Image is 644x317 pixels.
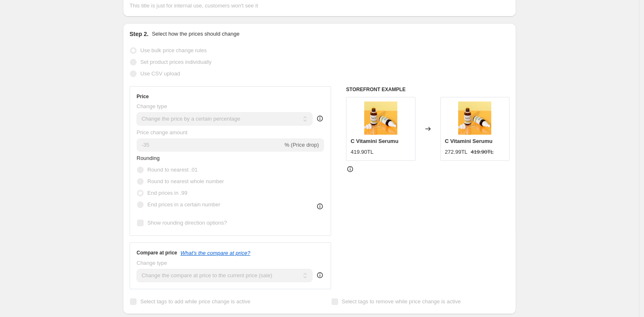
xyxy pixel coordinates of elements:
[147,220,227,226] span: Show rounding direction options?
[458,102,491,135] img: 1_ae2e25f0-0928-48a7-a906-d6be3b8a151e_80x.jpg
[152,30,240,38] p: Select how the prices should change
[147,190,187,196] span: End prices in .99
[137,138,283,152] input: -15
[137,103,167,109] span: Change type
[364,102,397,135] img: 1_ae2e25f0-0928-48a7-a906-d6be3b8a151e_80x.jpg
[147,167,197,173] span: Round to nearest .01
[137,249,177,256] h3: Compare at price
[147,201,220,208] span: End prices in a certain number
[351,148,373,156] div: 419.90TL
[137,93,149,100] h3: Price
[140,47,207,53] span: Use bulk price change rules
[180,250,250,256] button: What's the compare at price?
[137,260,167,266] span: Change type
[351,138,398,144] span: C Vitamini Serumu
[130,30,149,38] h2: Step 2.
[140,70,180,77] span: Use CSV upload
[284,142,319,148] span: % (Price drop)
[445,138,493,144] span: C Vitamini Serumu
[471,148,494,156] strike: 419.90TL
[140,59,211,65] span: Set product prices individually
[137,155,160,161] span: Rounding
[140,298,250,305] span: Select tags to add while price change is active
[316,271,324,279] div: help
[130,2,258,9] span: This title is just for internal use, customers won't see it
[342,298,461,305] span: Select tags to remove while price change is active
[147,178,224,184] span: Round to nearest whole number
[445,148,468,156] div: 272.99TL
[316,114,324,123] div: help
[346,86,509,93] h6: STOREFRONT EXAMPLE
[137,129,187,136] span: Price change amount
